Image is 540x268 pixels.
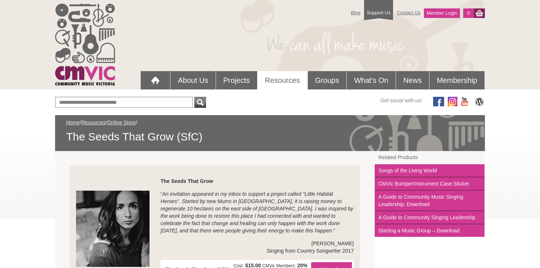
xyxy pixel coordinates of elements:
[375,191,485,211] a: A Guide to Community Music Singing Leadership: Download
[474,97,485,106] img: CMVic Blog
[107,120,136,125] a: Online Store
[380,97,422,104] span: Get social with us!
[55,4,115,85] img: cmvic_logo.png
[375,164,485,177] a: Songs of the Living World
[76,240,354,254] p: [PERSON_NAME] Singing from Country Songwriter 2017
[448,97,457,106] img: icon-instagram.png
[463,8,474,18] a: 0
[347,6,364,19] a: Blog
[170,71,215,89] a: About Us
[429,71,485,89] a: Membership
[66,130,474,144] span: The Seeds That Grow (SfC)
[375,224,485,237] a: Starting a Music Group – Download
[66,119,474,144] div: / / /
[76,190,354,234] p: “ .”
[258,71,307,89] a: Resources
[161,178,213,184] strong: The Seeds That Grow
[424,8,460,18] a: Member Login
[308,71,347,89] a: Groups
[161,191,353,234] em: An invitation appeared in my inbox to support a project called "Little Habitat Heroes". Started b...
[393,6,424,19] a: Contact Us
[375,151,485,164] a: Related Products
[347,71,396,89] a: What's On
[66,120,80,125] a: Home
[81,120,106,125] a: Resources
[375,211,485,224] a: A Guide to Community Singing Leadership
[396,71,429,89] a: News
[216,71,257,89] a: Projects
[375,177,485,191] a: CMVic Bumper/Instrument Case Sticker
